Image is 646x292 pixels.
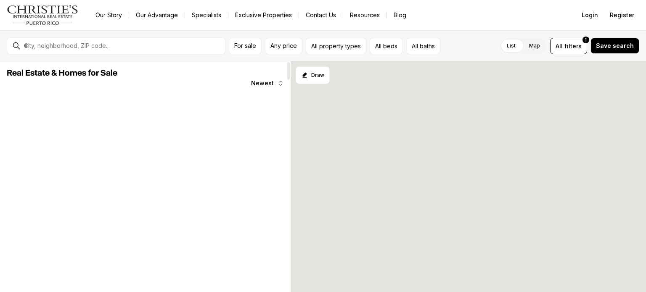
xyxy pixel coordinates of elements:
a: Exclusive Properties [228,9,299,21]
span: Any price [270,42,297,49]
a: Specialists [185,9,228,21]
span: 1 [585,37,587,43]
button: Login [577,7,603,24]
span: Newest [251,80,274,87]
button: Register [605,7,639,24]
button: For sale [229,38,262,54]
button: All property types [306,38,366,54]
span: For sale [234,42,256,49]
span: All [556,42,563,50]
label: List [500,38,522,53]
button: All beds [370,38,403,54]
img: logo [7,5,79,25]
a: Resources [343,9,387,21]
button: Start drawing [296,66,330,84]
span: filters [564,42,582,50]
button: Newest [246,75,289,92]
span: Real Estate & Homes for Sale [7,69,117,77]
a: Blog [387,9,413,21]
button: Allfilters1 [550,38,587,54]
span: Login [582,12,598,18]
label: Map [522,38,547,53]
button: Save search [590,38,639,54]
span: Save search [596,42,634,49]
span: Register [610,12,634,18]
button: Any price [265,38,302,54]
a: Our Advantage [129,9,185,21]
a: Our Story [89,9,129,21]
button: Contact Us [299,9,343,21]
button: All baths [406,38,440,54]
